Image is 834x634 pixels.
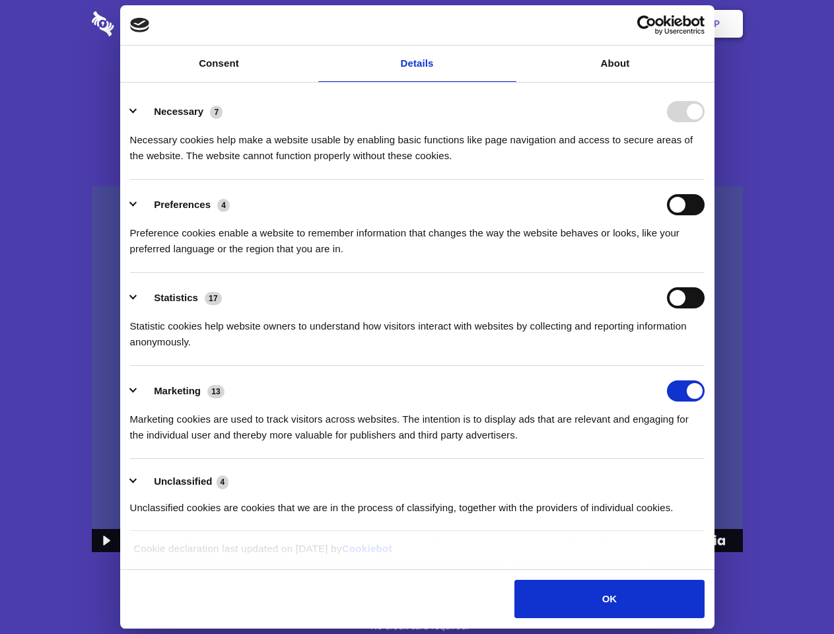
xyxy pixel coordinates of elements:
span: 13 [207,385,225,398]
button: OK [514,580,704,618]
span: 17 [205,292,222,305]
a: Pricing [388,3,445,44]
span: 4 [217,199,230,212]
label: Necessary [154,106,203,117]
h1: Eliminate Slack Data Loss. [92,59,743,107]
a: Usercentrics Cookiebot - opens in a new window [589,15,705,35]
label: Marketing [154,385,201,396]
div: Cookie declaration last updated on [DATE] by [123,541,711,567]
div: Unclassified cookies are cookies that we are in the process of classifying, together with the pro... [130,490,705,516]
span: 4 [217,475,229,489]
a: Login [599,3,656,44]
div: Preference cookies enable a website to remember information that changes the way the website beha... [130,215,705,257]
img: logo-wordmark-white-trans-d4663122ce5f474addd5e946df7df03e33cb6a1c49d2221995e7729f52c070b2.svg [92,11,205,36]
div: Necessary cookies help make a website usable by enabling basic functions like page navigation and... [130,122,705,164]
div: Statistic cookies help website owners to understand how visitors interact with websites by collec... [130,308,705,350]
h4: Auto-redaction of sensitive data, encrypted data sharing and self-destructing private chats. Shar... [92,120,743,164]
button: Unclassified (4) [130,474,237,490]
button: Marketing (13) [130,380,233,402]
button: Preferences (4) [130,194,238,215]
img: logo [130,18,150,32]
button: Play Video [92,529,119,552]
label: Preferences [154,199,211,210]
a: Details [318,46,516,82]
a: Contact [536,3,596,44]
button: Statistics (17) [130,287,230,308]
a: Consent [120,46,318,82]
a: About [516,46,714,82]
button: Necessary (7) [130,101,231,122]
div: Marketing cookies are used to track visitors across websites. The intention is to display ads tha... [130,402,705,443]
img: Sharesecret [92,186,743,553]
a: Cookiebot [342,543,392,554]
label: Statistics [154,292,198,303]
span: 7 [210,106,223,119]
